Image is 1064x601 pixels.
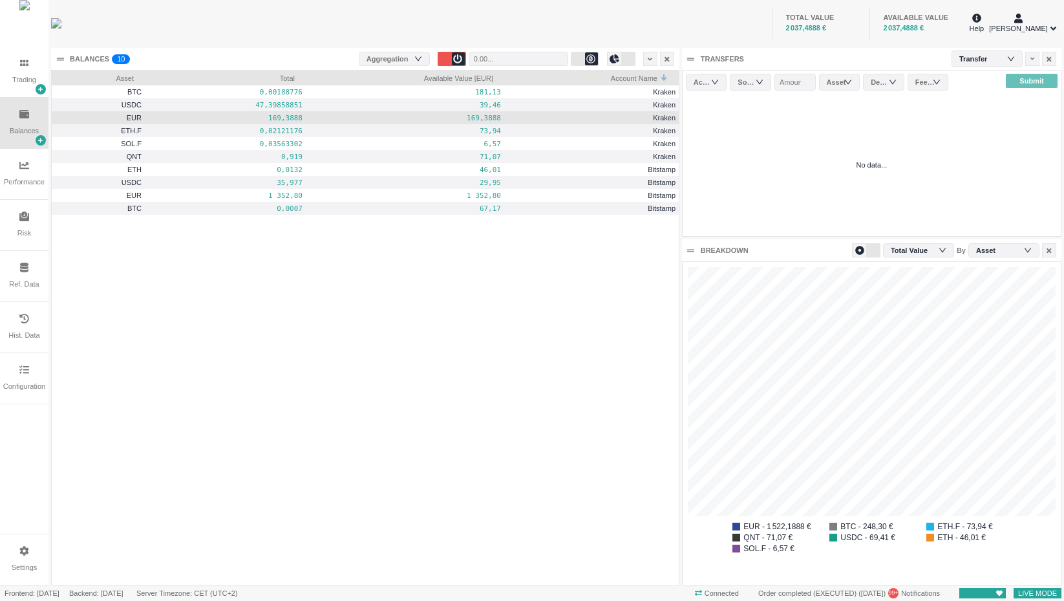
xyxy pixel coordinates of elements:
pre: 35,977 [149,175,303,190]
li: ETH - 46,01 € [926,534,1010,541]
i: icon: down [711,78,719,86]
input: 0.00... [469,52,568,66]
li: ETH.F - 73,94 € [926,523,1010,530]
span: ETH [127,166,142,173]
div: Total Value [891,241,941,260]
span: Asset [56,71,134,83]
div: Trading [12,74,36,85]
pre: 67,17 [310,201,501,216]
span: By [957,245,966,256]
pre: 39,46 [310,98,501,113]
div: Balances [10,126,39,137]
pre: 6,57 [310,137,501,151]
div: Risk [17,228,31,239]
span: Order completed (EXECUTED) [758,589,857,597]
input: Amount [774,74,816,91]
i: icon: down [414,54,422,63]
sup: 10 [112,54,130,64]
div: Fee Level [915,76,935,89]
div: Ref. Data [9,279,39,290]
div: Performance [4,177,45,188]
span: Total [149,71,295,83]
pre: 1 352,80 [310,188,501,203]
span: Account Name [509,71,657,83]
pre: 0,0132 [149,162,303,177]
pre: 0,00188776 [149,85,303,100]
span: 16/09/2025 11:32:03 [861,589,884,597]
span: BTC [127,204,142,212]
div: Configuration [3,381,45,392]
p: 1 [117,54,121,67]
pre: 0,03563302 [149,137,303,151]
div: TOTAL VALUE [785,12,857,23]
pre: 71,07 [310,149,501,164]
span: Bitstamp [648,204,676,212]
li: EUR - 1 522,1888 € [732,523,816,530]
li: USDC - 69,41 € [829,534,913,541]
img: wyden_logotype_blue.svg [51,18,61,28]
i: icon: down [939,246,946,254]
span: SOL.F [121,140,142,148]
span: Bitstamp [648,191,676,199]
span: EUR [127,191,142,199]
div: Notifications [754,587,944,600]
li: QNT - 71,07 € [732,534,816,541]
pre: 47,39858851 [149,98,303,113]
pre: 1 352,80 [149,188,303,203]
span: Kraken [653,140,676,148]
span: Connected [690,587,743,600]
div: Source [738,76,758,89]
span: Kraken [653,153,676,160]
span: Kraken [653,127,676,135]
pre: 0,919 [149,149,303,164]
span: Bitstamp [648,166,676,173]
span: EUR [127,114,142,122]
li: BTC - 248,30 € [829,523,913,530]
div: Settings [12,562,37,573]
div: Asset [827,76,847,89]
span: ( ) [857,589,886,597]
span: LIVE MODE [1014,587,1061,600]
div: BALANCES [70,54,109,65]
i: icon: down [844,78,852,86]
div: Transfer [959,49,1000,69]
span: Kraken [653,114,676,122]
i: icon: down [1007,54,1015,63]
span: QNT [127,153,142,160]
div: Hist. Data [8,330,39,341]
i: icon: down [889,78,897,86]
span: Kraken [653,88,676,96]
pre: 0,0007 [149,201,303,216]
i: icon: down [1024,246,1032,254]
span: USDC [122,101,142,109]
div: Account [694,76,714,89]
div: No data... [683,94,1061,236]
span: Available Value [EUR] [310,71,493,83]
pre: 169,3888 [310,111,501,126]
div: Destination [871,76,891,89]
div: Aggregation [367,52,416,65]
pre: 0,02121176 [149,124,303,138]
pre: 46,01 [310,162,501,177]
div: AVAILABLE VALUE [883,12,954,23]
span: Kraken [653,101,676,109]
span: USDC [122,179,142,186]
li: SOL.F - 6,57 € [732,545,816,552]
pre: 181,13 [310,85,501,100]
span: Bitstamp [648,179,676,186]
pre: 169,3888 [149,111,303,126]
span: 2 037,4888 € [785,24,826,32]
span: ETH.F [121,127,142,135]
div: BREAKDOWN [701,245,749,256]
span: BTC [127,88,142,96]
div: Help [970,12,984,34]
div: TRANSFERS [701,54,744,65]
div: Asset [976,241,1008,260]
span: Submit [1019,76,1043,87]
p: 0 [121,54,125,67]
i: icon: down [756,78,763,86]
span: 2 037,4888 € [883,24,924,32]
pre: 29,95 [310,175,501,190]
i: icon: down [933,78,941,86]
span: 99+ [889,589,899,598]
